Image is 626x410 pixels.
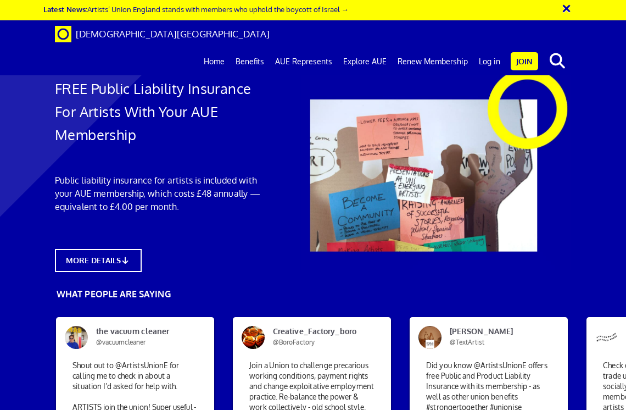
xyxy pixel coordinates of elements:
[540,49,574,73] button: search
[55,174,260,213] p: Public liability insurance for artists is included with your AUE membership, which costs £48 annu...
[43,4,87,14] strong: Latest News:
[47,20,278,48] a: Brand [DEMOGRAPHIC_DATA][GEOGRAPHIC_DATA]
[88,326,193,348] span: the vacuum cleaner
[198,48,230,75] a: Home
[511,52,538,70] a: Join
[338,48,392,75] a: Explore AUE
[230,48,270,75] a: Benefits
[96,338,146,346] span: @vacuumcleaner
[55,77,260,146] h1: FREE Public Liability Insurance For Artists With Your AUE Membership
[392,48,473,75] a: Renew Membership
[450,338,484,346] span: @TextArtist
[270,48,338,75] a: AUE Represents
[55,249,142,272] a: MORE DETAILS
[473,48,506,75] a: Log in
[76,28,270,40] span: [DEMOGRAPHIC_DATA][GEOGRAPHIC_DATA]
[43,4,349,14] a: Latest News:Artists’ Union England stands with members who uphold the boycott of Israel →
[441,326,547,348] span: [PERSON_NAME]
[265,326,370,348] span: Creative_Factory_boro
[273,338,315,346] span: @BoroFactory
